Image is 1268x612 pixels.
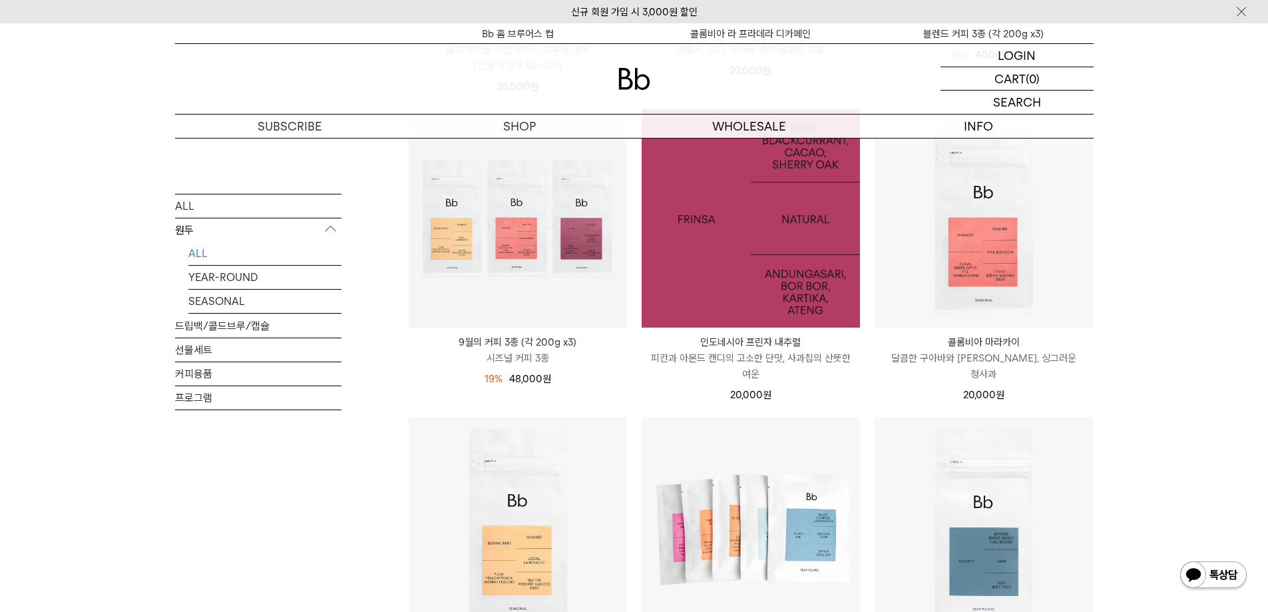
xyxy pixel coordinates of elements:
[175,218,341,242] p: 원두
[994,67,1026,90] p: CART
[405,115,634,138] a: SHOP
[542,373,551,385] span: 원
[864,115,1094,138] p: INFO
[409,109,627,328] a: 9월의 커피 3종 (각 200g x3)
[188,265,341,288] a: YEAR-ROUND
[642,350,860,382] p: 피칸과 아몬드 캔디의 고소한 단맛, 사과칩의 산뜻한 여운
[175,194,341,217] a: ALL
[175,314,341,337] a: 드립백/콜드브루/캡슐
[409,334,627,366] a: 9월의 커피 3종 (각 200g x3) 시즈널 커피 3종
[1179,560,1248,592] img: 카카오톡 채널 1:1 채팅 버튼
[509,373,551,385] span: 48,000
[188,289,341,312] a: SEASONAL
[996,389,1004,401] span: 원
[642,334,860,382] a: 인도네시아 프린자 내추럴 피칸과 아몬드 캔디의 고소한 단맛, 사과칩의 산뜻한 여운
[175,362,341,385] a: 커피용품
[875,334,1093,382] a: 콜롬비아 마라카이 달콤한 구아바와 [PERSON_NAME], 싱그러운 청사과
[485,371,503,387] div: 19%
[409,350,627,366] p: 시즈널 커피 3종
[875,334,1093,350] p: 콜롬비아 마라카이
[941,44,1094,67] a: LOGIN
[188,241,341,264] a: ALL
[618,68,650,90] img: 로고
[642,109,860,328] a: 인도네시아 프린자 내추럴
[571,6,698,18] a: 신규 회원 가입 시 3,000원 할인
[1026,67,1040,90] p: (0)
[175,386,341,409] a: 프로그램
[875,109,1093,328] img: 콜롬비아 마라카이
[409,109,627,328] img: 1000000743_add2_064.png
[998,44,1036,67] p: LOGIN
[642,334,860,350] p: 인도네시아 프린자 내추럴
[993,91,1041,114] p: SEARCH
[409,334,627,350] p: 9월의 커피 3종 (각 200g x3)
[763,389,771,401] span: 원
[963,389,1004,401] span: 20,000
[175,338,341,361] a: 선물세트
[941,67,1094,91] a: CART (0)
[642,109,860,328] img: 1000000483_add2_080.jpg
[634,115,864,138] p: WHOLESALE
[175,115,405,138] a: SUBSCRIBE
[875,350,1093,382] p: 달콤한 구아바와 [PERSON_NAME], 싱그러운 청사과
[730,389,771,401] span: 20,000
